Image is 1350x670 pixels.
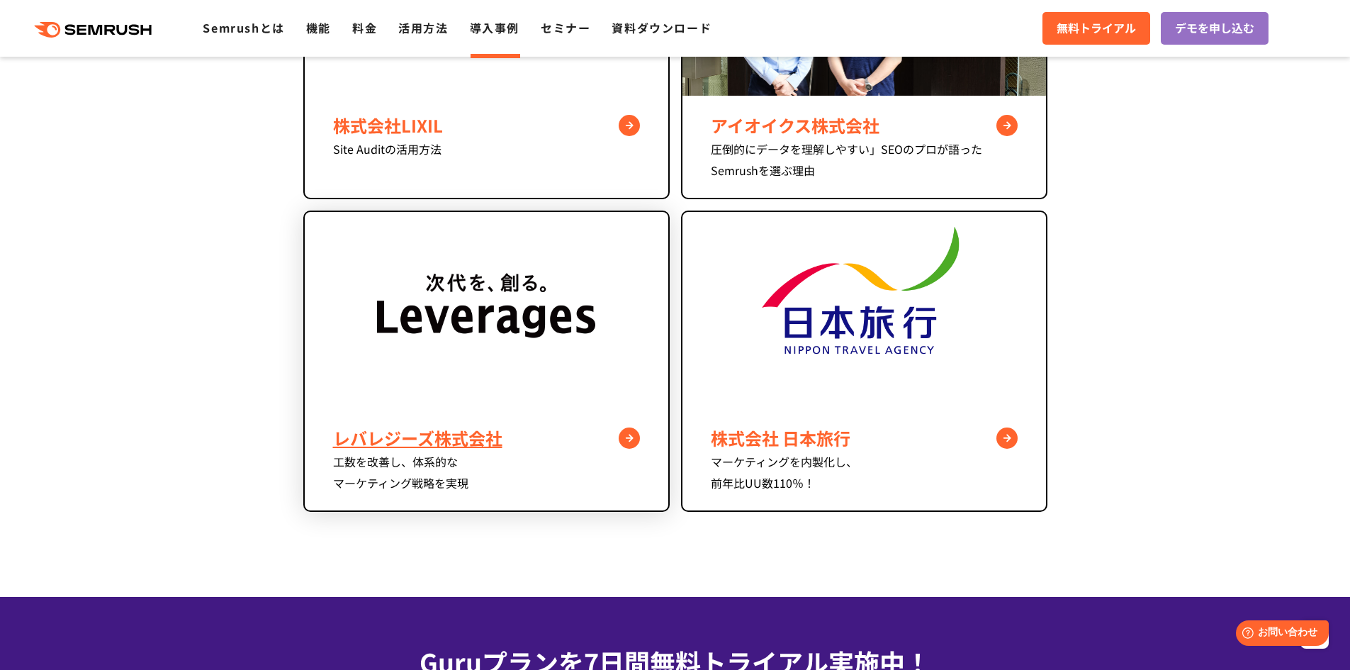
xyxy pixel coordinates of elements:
[398,19,448,36] a: 活用方法
[1042,12,1150,45] a: 無料トライアル
[333,138,640,160] div: Site Auditの活用方法
[755,212,973,408] img: nta
[333,451,640,493] div: 工数を改善し、体系的な マーケティング戦略を実現
[377,212,595,408] img: leverages
[303,211,670,512] a: leverages レバレジーズ株式会社 工数を改善し、体系的なマーケティング戦略を実現
[1161,12,1269,45] a: デモを申し込む
[711,138,1018,181] div: 圧倒的にデータを理解しやすい」SEOのプロが語ったSemrushを選ぶ理由
[711,425,1018,451] div: 株式会社 日本旅行
[541,19,590,36] a: セミナー
[711,113,1018,138] div: アイオイクス株式会社
[711,451,1018,493] div: マーケティングを内製化し、 前年比UU数110％！
[352,19,377,36] a: 料金
[470,19,519,36] a: 導入事例
[1175,19,1254,38] span: デモを申し込む
[306,19,331,36] a: 機能
[681,211,1047,512] a: nta 株式会社 日本旅行 マーケティングを内製化し、前年比UU数110％！
[203,19,284,36] a: Semrushとは
[1224,615,1334,654] iframe: Help widget launcher
[333,113,640,138] div: 株式会社LIXIL
[612,19,711,36] a: 資料ダウンロード
[1057,19,1136,38] span: 無料トライアル
[333,425,640,451] div: レバレジーズ株式会社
